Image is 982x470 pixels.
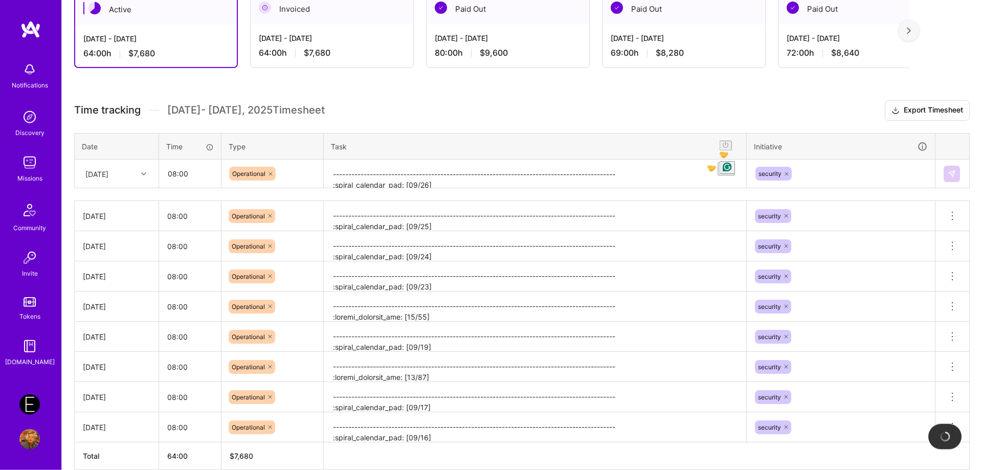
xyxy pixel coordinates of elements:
[758,242,781,250] span: security
[232,393,265,401] span: Operational
[83,211,150,221] div: [DATE]
[159,353,221,381] input: HH:MM
[74,104,141,117] span: Time tracking
[758,212,781,220] span: security
[232,242,265,250] span: Operational
[304,48,330,58] span: $7,680
[611,48,757,58] div: 69:00 h
[325,262,745,290] textarea: -------------------------------------------------------------------------------------------- :spi...
[167,104,325,117] span: [DATE] - [DATE] , 2025 Timesheet
[17,394,42,415] a: Endeavor: Onlocation Mobile/Security- 3338TSV275
[88,2,101,14] img: Active
[12,80,48,91] div: Notifications
[787,33,933,43] div: [DATE] - [DATE]
[166,141,214,152] div: Time
[944,166,961,182] div: null
[159,323,221,350] input: HH:MM
[19,107,40,127] img: discovery
[230,452,253,460] span: $ 7,680
[232,303,265,310] span: Operational
[259,2,271,14] img: Invoiced
[232,212,265,220] span: Operational
[83,362,150,372] div: [DATE]
[325,413,745,441] textarea: -------------------------------------------------------------------------------------------- :spi...
[758,423,781,431] span: security
[758,303,781,310] span: security
[83,48,229,59] div: 64:00 h
[325,293,745,321] textarea: -------------------------------------------------------------------------------------------- :lor...
[325,323,745,351] textarea: -------------------------------------------------------------------------------------------- :spi...
[17,173,42,184] div: Missions
[232,423,265,431] span: Operational
[17,198,42,222] img: Community
[232,273,265,280] span: Operational
[758,363,781,371] span: security
[15,127,44,138] div: Discovery
[83,331,150,342] div: [DATE]
[325,383,745,411] textarea: -------------------------------------------------------------------------------------------- :spi...
[758,393,781,401] span: security
[259,48,405,58] div: 64:00 h
[160,160,220,187] input: HH:MM
[787,48,933,58] div: 72:00 h
[611,2,623,14] img: Paid Out
[19,59,40,80] img: bell
[480,48,508,58] span: $9,600
[325,232,745,260] textarea: -------------------------------------------------------------------------------------------- :spi...
[83,301,150,312] div: [DATE]
[141,171,146,176] i: icon Chevron
[325,353,745,381] textarea: -------------------------------------------------------------------------------------------- :lor...
[259,33,405,43] div: [DATE] - [DATE]
[22,268,38,279] div: Invite
[19,311,40,322] div: Tokens
[435,48,581,58] div: 80:00 h
[611,33,757,43] div: [DATE] - [DATE]
[159,414,221,441] input: HH:MM
[159,384,221,411] input: HH:MM
[19,394,40,415] img: Endeavor: Onlocation Mobile/Security- 3338TSV275
[85,168,108,179] div: [DATE]
[24,297,36,307] img: tokens
[159,263,221,290] input: HH:MM
[891,105,900,116] i: icon Download
[232,363,265,371] span: Operational
[435,2,447,14] img: Paid Out
[19,152,40,173] img: teamwork
[20,20,41,39] img: logo
[656,48,684,58] span: $8,280
[758,170,782,177] span: security
[128,48,155,59] span: $7,680
[159,233,221,260] input: HH:MM
[83,271,150,282] div: [DATE]
[19,429,40,450] img: User Avatar
[758,273,781,280] span: security
[75,442,159,470] th: Total
[324,133,747,160] th: Task
[435,33,581,43] div: [DATE] - [DATE]
[19,248,40,268] img: Invite
[758,333,781,341] span: security
[885,100,970,121] button: Export Timesheet
[940,432,950,442] img: loading
[907,27,911,34] img: right
[325,161,745,188] textarea: To enrich screen reader interactions, please activate Accessibility in Grammarly extension settings
[83,241,150,252] div: [DATE]
[232,170,265,177] span: Operational
[754,141,928,152] div: Initiative
[948,170,956,178] img: Submit
[221,133,324,160] th: Type
[75,133,159,160] th: Date
[159,293,221,320] input: HH:MM
[83,422,150,433] div: [DATE]
[831,48,859,58] span: $8,640
[19,336,40,356] img: guide book
[83,33,229,44] div: [DATE] - [DATE]
[159,203,221,230] input: HH:MM
[17,429,42,450] a: User Avatar
[13,222,46,233] div: Community
[5,356,55,367] div: [DOMAIN_NAME]
[159,442,221,470] th: 64:00
[325,202,745,230] textarea: -------------------------------------------------------------------------------------------- :spi...
[232,333,265,341] span: Operational
[787,2,799,14] img: Paid Out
